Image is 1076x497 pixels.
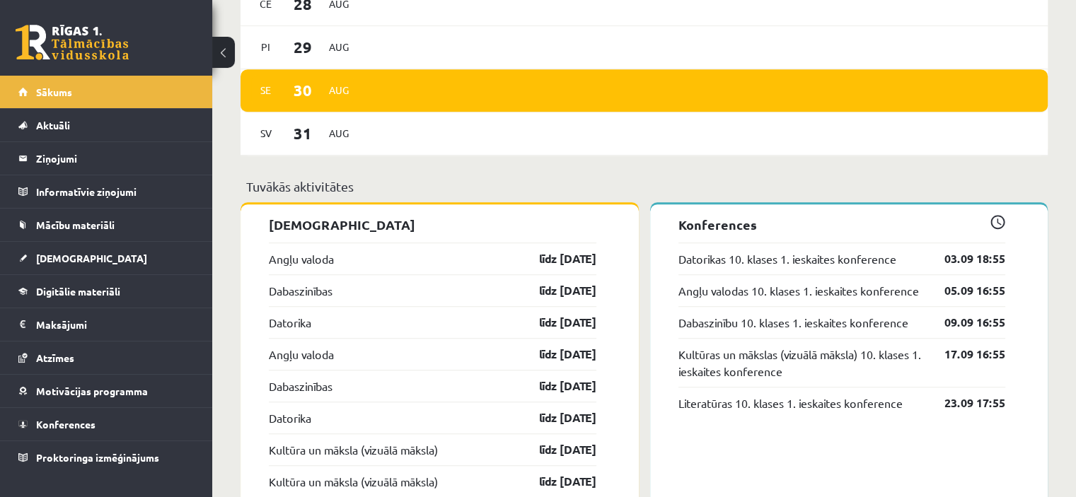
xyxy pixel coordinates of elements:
[18,76,195,108] a: Sākums
[923,346,1005,363] a: 17.09 16:55
[36,451,159,464] span: Proktoringa izmēģinājums
[18,142,195,175] a: Ziņojumi
[269,314,311,331] a: Datorika
[514,314,596,331] a: līdz [DATE]
[16,25,129,60] a: Rīgas 1. Tālmācības vidusskola
[514,441,596,458] a: līdz [DATE]
[281,122,325,145] span: 31
[251,79,281,101] span: Se
[18,408,195,440] a: Konferences
[18,341,195,374] a: Atzīmes
[923,394,1005,411] a: 23.09 17:55
[678,282,919,299] a: Angļu valodas 10. klases 1. ieskaites konference
[923,314,1005,331] a: 09.09 16:55
[514,346,596,363] a: līdz [DATE]
[269,378,332,394] a: Dabaszinības
[269,409,311,426] a: Datorika
[18,275,195,308] a: Digitālie materiāli
[36,418,96,431] span: Konferences
[514,250,596,267] a: līdz [DATE]
[18,441,195,474] a: Proktoringa izmēģinājums
[18,109,195,141] a: Aktuāli
[36,385,148,397] span: Motivācijas programma
[678,346,924,380] a: Kultūras un mākslas (vizuālā māksla) 10. klases 1. ieskaites konference
[923,282,1005,299] a: 05.09 16:55
[281,35,325,59] span: 29
[324,36,354,58] span: Aug
[18,375,195,407] a: Motivācijas programma
[514,473,596,490] a: līdz [DATE]
[251,36,281,58] span: Pi
[678,250,896,267] a: Datorikas 10. klases 1. ieskaites konference
[678,314,908,331] a: Dabaszinību 10. klases 1. ieskaites konference
[18,242,195,274] a: [DEMOGRAPHIC_DATA]
[324,79,354,101] span: Aug
[246,177,1042,196] p: Tuvākās aktivitātes
[269,346,334,363] a: Angļu valoda
[36,218,115,231] span: Mācību materiāli
[269,250,334,267] a: Angļu valoda
[269,473,438,490] a: Kultūra un māksla (vizuālā māksla)
[324,122,354,144] span: Aug
[678,394,903,411] a: Literatūras 10. klases 1. ieskaites konference
[269,441,438,458] a: Kultūra un māksla (vizuālā māksla)
[678,215,1006,234] p: Konferences
[18,175,195,208] a: Informatīvie ziņojumi
[514,282,596,299] a: līdz [DATE]
[36,175,195,208] legend: Informatīvie ziņojumi
[36,252,147,264] span: [DEMOGRAPHIC_DATA]
[269,215,596,234] p: [DEMOGRAPHIC_DATA]
[36,285,120,298] span: Digitālie materiāli
[36,308,195,341] legend: Maksājumi
[514,409,596,426] a: līdz [DATE]
[36,351,74,364] span: Atzīmes
[36,142,195,175] legend: Ziņojumi
[36,86,72,98] span: Sākums
[923,250,1005,267] a: 03.09 18:55
[18,308,195,341] a: Maksājumi
[251,122,281,144] span: Sv
[514,378,596,394] a: līdz [DATE]
[281,78,325,102] span: 30
[36,119,70,131] span: Aktuāli
[18,209,195,241] a: Mācību materiāli
[269,282,332,299] a: Dabaszinības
